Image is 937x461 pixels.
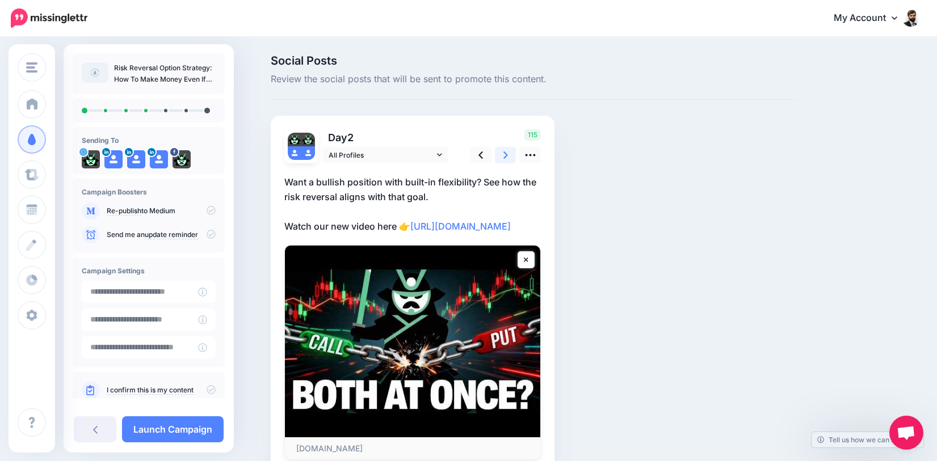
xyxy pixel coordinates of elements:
p: Risk Reversal Option Strategy: How To Make Money Even If Stocks Don’t Move - YouTube [114,62,216,85]
img: user_default_image.png [301,146,315,160]
a: All Profiles [323,147,448,163]
span: All Profiles [329,149,434,161]
p: to Medium [107,206,216,216]
h4: Sending To [82,136,216,145]
img: user_default_image.png [150,150,168,168]
img: 27336225_151389455652910_1565411349143726443_n-bsa35343.jpg [173,150,191,168]
img: Missinglettr [11,9,87,28]
span: Review the social posts that will be sent to promote this content. [271,72,797,87]
h4: Campaign Settings [82,267,216,275]
img: menu.png [26,62,37,73]
p: Want a bullish position with built-in flexibility? See how the risk reversal aligns with that goa... [284,175,541,234]
img: 2ca209cbd0d4c72e6030dcff89c4785e-24551.jpeg [82,150,100,168]
p: Send me an [107,230,216,240]
a: [URL][DOMAIN_NAME] [410,221,511,232]
h4: Campaign Boosters [82,188,216,196]
a: Re-publish [107,206,141,215]
a: update reminder [145,230,198,239]
p: Day [323,129,449,146]
img: user_default_image.png [288,146,301,160]
img: 27336225_151389455652910_1565411349143726443_n-bsa35343.jpg [301,133,315,146]
a: My Account [822,5,920,32]
span: 115 [524,129,541,141]
a: Tell us how we can improve [812,432,923,447]
div: Aprire la chat [889,416,923,450]
span: 2 [347,132,354,143]
span: Social Posts [271,55,797,66]
img: user_default_image.png [127,150,145,168]
img: article-default-image-icon.png [82,62,108,83]
img: user_default_image.png [104,150,123,168]
p: [DOMAIN_NAME] [296,443,529,454]
img: 2ca209cbd0d4c72e6030dcff89c4785e-24551.jpeg [288,133,301,146]
a: I confirm this is my content [107,386,194,395]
